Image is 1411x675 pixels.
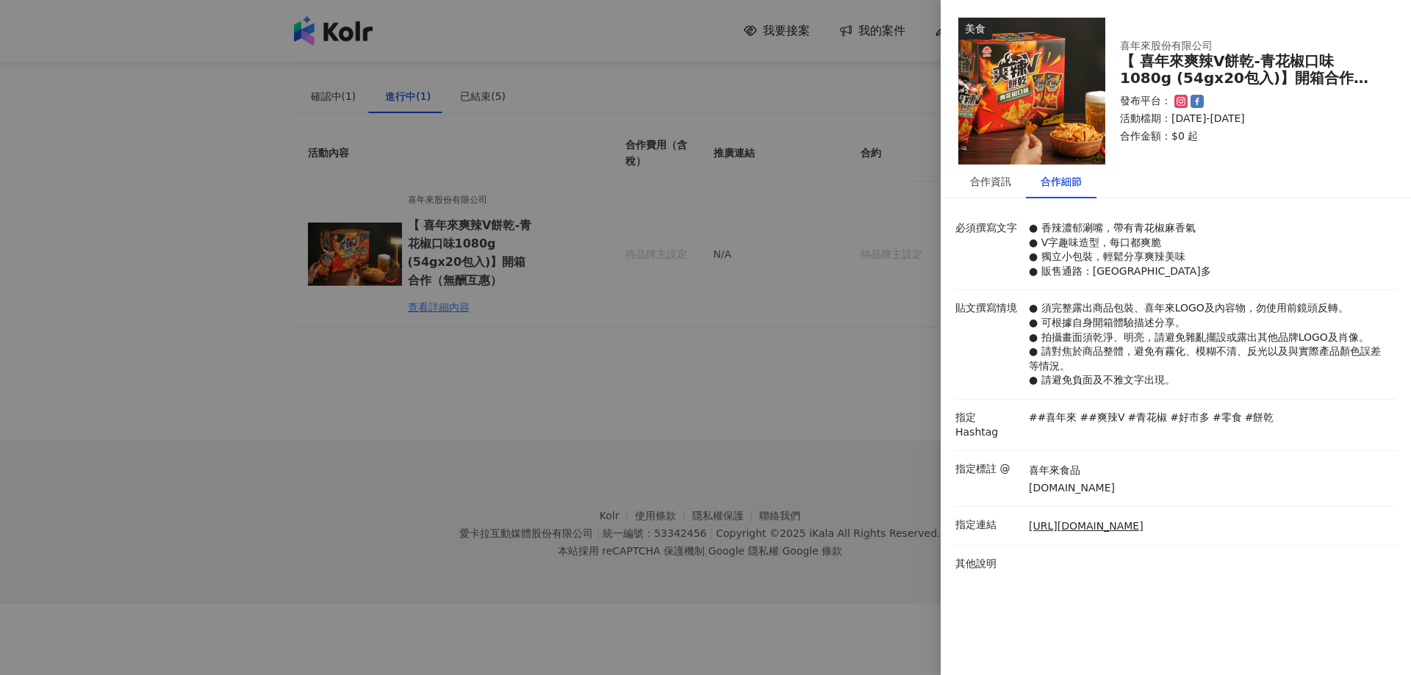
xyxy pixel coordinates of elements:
[970,173,1011,189] div: 合作資訊
[955,462,1022,477] p: 指定標註 @
[1245,411,1274,425] p: #餅乾
[1120,112,1379,126] p: 活動檔期：[DATE]-[DATE]
[1170,411,1210,425] p: #好市多
[1080,411,1124,425] p: ##爽辣V
[1029,481,1115,496] p: [DOMAIN_NAME]
[955,557,1022,571] p: 其他說明
[1029,301,1389,388] p: ● 須完整露出商品包裝、喜年來LOGO及內容物，勿使用前鏡頭反轉。 ● 可根據自身開箱體驗描述分享。 ● 拍攝畫面須乾淨、明亮，請避免雜亂擺設或露出其他品牌LOGO及肖像。 ● 請對焦於商品整體...
[1029,411,1077,425] p: ##喜年來
[1029,463,1115,478] p: 喜年來食品
[955,221,1022,236] p: 必須撰寫文字
[955,301,1022,316] p: 貼文撰寫情境
[1120,129,1379,144] p: 合作金額： $0 起
[958,18,992,40] div: 美食
[1029,221,1389,278] p: ● 香辣濃郁涮嘴，帶有青花椒麻香氣 ● V字趣味造型，每口都爽脆 ● 獨立小包裝，輕鬆分享爽辣美味 ● 販售通路：[GEOGRAPHIC_DATA]多
[1120,39,1355,54] div: 喜年來股份有限公司
[1213,411,1242,425] p: #零食
[1041,173,1082,189] div: 合作細節
[1029,519,1143,534] a: [URL][DOMAIN_NAME]
[955,411,1022,439] p: 指定 Hashtag
[1120,94,1171,109] p: 發布平台：
[958,18,1105,165] img: 喜年來爽辣V餅乾-青花椒口味1080g (54gx20包入)
[1120,53,1379,87] div: 【 喜年來爽辣V餅乾-青花椒口味1080g (54gx20包入)】開箱合作（無酬互惠）
[955,518,1022,533] p: 指定連結
[1128,411,1168,425] p: #青花椒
